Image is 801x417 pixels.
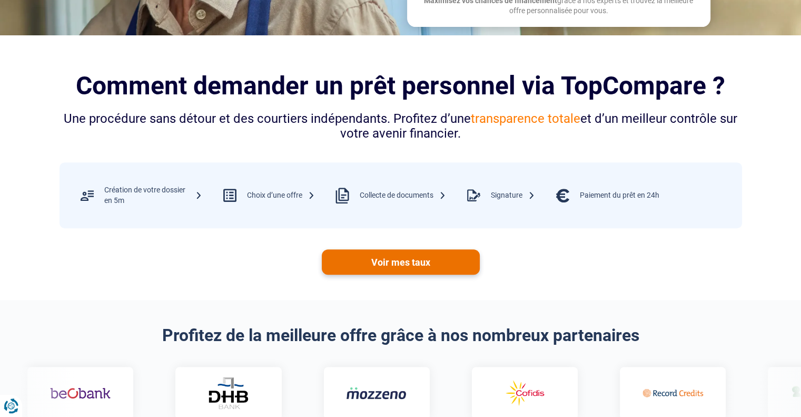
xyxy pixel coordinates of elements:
div: Choix d’une offre [247,190,315,201]
div: Une procédure sans détour et des courtiers indépendants. Profitez d’une et d’un meilleur contrôle... [60,111,742,142]
h2: Comment demander un prêt personnel via TopCompare ? [60,71,742,100]
span: transparence totale [471,111,580,126]
img: Cofidis [492,378,552,409]
img: Record credits [640,378,700,409]
a: Voir mes taux [322,249,480,275]
h2: Profitez de la meilleure offre grâce à nos nombreux partenaires [60,325,742,345]
div: Création de votre dossier en 5m [104,185,202,206]
img: Beobank [47,378,108,409]
img: Mozzeno [343,386,404,400]
div: Signature [491,190,535,201]
div: Paiement du prêt en 24h [580,190,659,201]
img: DHB Bank [205,377,247,409]
div: Collecte de documents [360,190,446,201]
